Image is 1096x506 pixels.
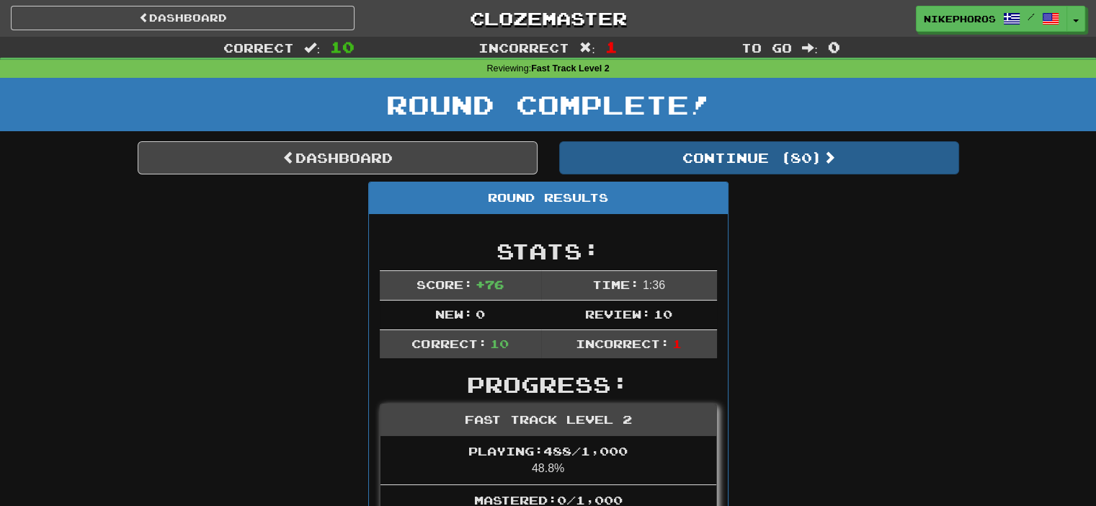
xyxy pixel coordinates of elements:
[435,307,473,321] span: New:
[643,279,665,291] span: 1 : 36
[138,141,538,174] a: Dashboard
[741,40,792,55] span: To go
[416,278,473,291] span: Score:
[380,373,717,396] h2: Progress:
[559,141,959,174] button: Continue (80)
[654,307,672,321] span: 10
[531,63,610,74] strong: Fast Track Level 2
[576,337,669,350] span: Incorrect:
[376,6,720,31] a: Clozemaster
[369,182,728,214] div: Round Results
[924,12,996,25] span: Nikephoros
[605,38,618,56] span: 1
[579,42,595,54] span: :
[380,404,716,436] div: Fast Track Level 2
[802,42,818,54] span: :
[468,444,628,458] span: Playing: 488 / 1,000
[380,239,717,263] h2: Stats:
[380,436,716,485] li: 48.8%
[592,278,639,291] span: Time:
[585,307,651,321] span: Review:
[672,337,682,350] span: 1
[304,42,320,54] span: :
[330,38,355,56] span: 10
[11,6,355,30] a: Dashboard
[478,40,569,55] span: Incorrect
[5,90,1091,119] h1: Round Complete!
[490,337,509,350] span: 10
[828,38,840,56] span: 0
[476,278,504,291] span: + 76
[916,6,1067,32] a: Nikephoros /
[1028,12,1035,22] span: /
[223,40,294,55] span: Correct
[476,307,485,321] span: 0
[411,337,486,350] span: Correct:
